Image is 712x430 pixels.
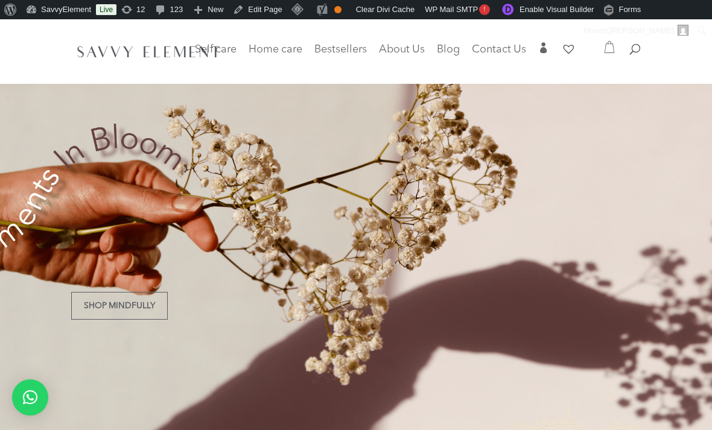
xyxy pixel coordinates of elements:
span: [PERSON_NAME] [609,26,674,35]
span:  [538,42,549,53]
span: Bestsellers [314,44,367,55]
span: About Us [379,44,425,55]
span: Blog [437,44,460,55]
a: Live [96,4,116,15]
span: Self care [195,44,237,55]
a: Self care [195,45,237,69]
a: Bestsellers [314,45,367,62]
a: Howdy, [580,21,693,40]
a: Blog [437,45,460,62]
img: SavvyElement [74,42,223,61]
a: About Us [379,45,425,62]
a: Shop Mindfully [71,292,168,320]
a: Contact Us [472,45,526,62]
span: ! [479,4,490,15]
span: Contact Us [472,44,526,55]
span: Home care [249,44,302,55]
a:  [538,42,549,62]
a: Home care [249,45,302,69]
div: OK [334,6,342,13]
